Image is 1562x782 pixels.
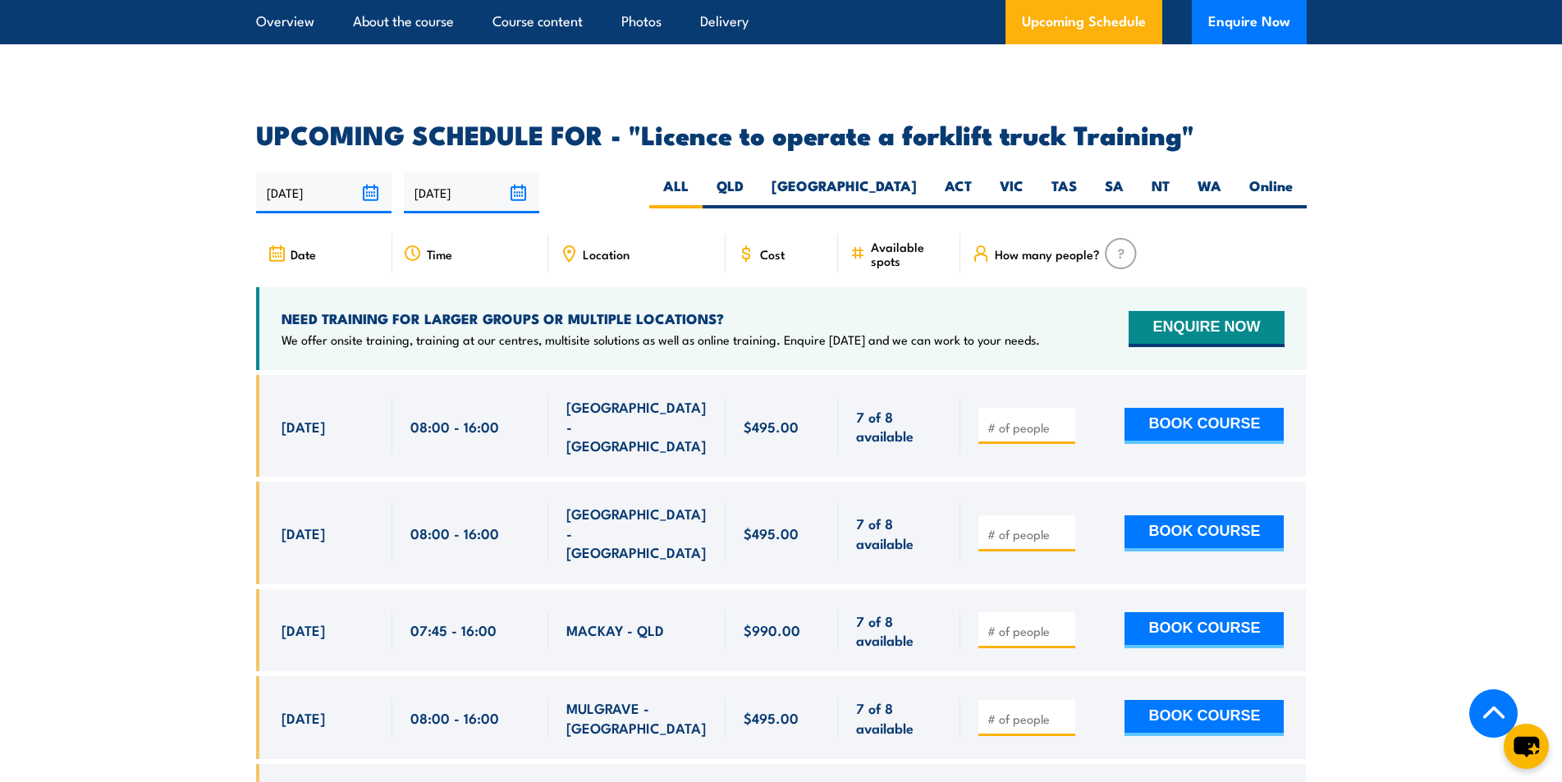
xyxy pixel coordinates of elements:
[566,397,708,455] span: [GEOGRAPHIC_DATA] - [GEOGRAPHIC_DATA]
[291,247,316,261] span: Date
[566,620,664,639] span: MACKAY - QLD
[744,708,799,727] span: $495.00
[758,176,931,208] label: [GEOGRAPHIC_DATA]
[760,247,785,261] span: Cost
[256,171,392,213] input: From date
[1125,700,1284,736] button: BOOK COURSE
[1125,408,1284,444] button: BOOK COURSE
[995,247,1100,261] span: How many people?
[856,407,942,446] span: 7 of 8 available
[744,417,799,436] span: $495.00
[703,176,758,208] label: QLD
[410,708,499,727] span: 08:00 - 16:00
[1235,176,1307,208] label: Online
[282,332,1040,348] p: We offer onsite training, training at our centres, multisite solutions as well as online training...
[282,524,325,542] span: [DATE]
[410,417,499,436] span: 08:00 - 16:00
[1184,176,1235,208] label: WA
[856,698,942,737] span: 7 of 8 available
[566,698,708,737] span: MULGRAVE - [GEOGRAPHIC_DATA]
[256,122,1307,145] h2: UPCOMING SCHEDULE FOR - "Licence to operate a forklift truck Training"
[987,526,1070,542] input: # of people
[744,524,799,542] span: $495.00
[1038,176,1091,208] label: TAS
[410,524,499,542] span: 08:00 - 16:00
[987,419,1070,436] input: # of people
[583,247,630,261] span: Location
[987,711,1070,727] input: # of people
[1138,176,1184,208] label: NT
[987,623,1070,639] input: # of people
[282,620,325,639] span: [DATE]
[404,171,539,213] input: To date
[1091,176,1138,208] label: SA
[856,514,942,552] span: 7 of 8 available
[427,247,452,261] span: Time
[282,309,1040,327] h4: NEED TRAINING FOR LARGER GROUPS OR MULTIPLE LOCATIONS?
[871,240,949,268] span: Available spots
[986,176,1038,208] label: VIC
[1504,724,1549,769] button: chat-button
[1125,515,1284,551] button: BOOK COURSE
[566,504,708,561] span: [GEOGRAPHIC_DATA] - [GEOGRAPHIC_DATA]
[1129,311,1284,347] button: ENQUIRE NOW
[744,620,800,639] span: $990.00
[856,611,942,650] span: 7 of 8 available
[282,417,325,436] span: [DATE]
[1125,612,1284,648] button: BOOK COURSE
[649,176,703,208] label: ALL
[931,176,986,208] label: ACT
[282,708,325,727] span: [DATE]
[410,620,497,639] span: 07:45 - 16:00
